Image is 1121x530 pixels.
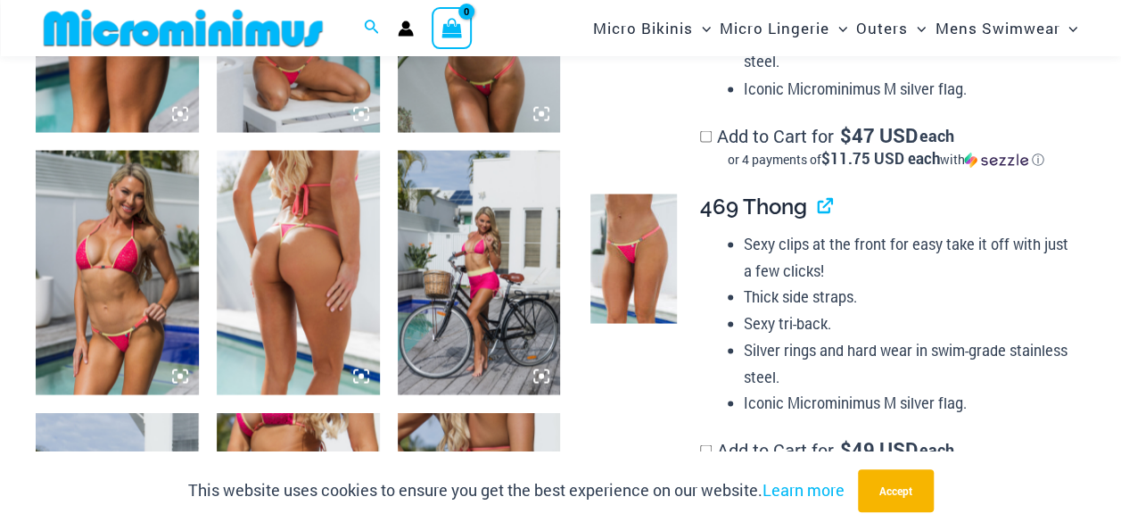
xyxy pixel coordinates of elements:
span: Menu Toggle [1059,5,1077,51]
p: This website uses cookies to ensure you get the best experience on our website. [188,477,845,504]
a: Learn more [762,479,845,501]
li: Iconic Microminimus M silver flag. [744,389,1071,416]
span: 49 USD [840,440,918,458]
a: OutersMenu ToggleMenu Toggle [852,5,930,51]
img: Bubble Mesh Highlight Pink 469 Thong [590,194,677,323]
button: Accept [858,469,934,512]
a: Micro BikinisMenu ToggleMenu Toggle [589,5,715,51]
span: Micro Bikinis [593,5,693,51]
span: Outers [856,5,908,51]
img: Bubble Mesh Highlight Pink 309 Top 5404 Skirt [398,150,561,394]
a: Micro LingerieMenu ToggleMenu Toggle [715,5,852,51]
span: each [919,440,954,458]
span: each [919,126,954,144]
li: Sexy clips at the front for easy take it off with just a few clicks! [744,230,1071,283]
span: 47 USD [840,126,918,144]
li: Thick side straps. [744,283,1071,310]
li: Silver rings and hard wear in swim-grade stainless steel. [744,336,1071,389]
div: or 4 payments of$11.75 USD eachwithSezzle Click to learn more about Sezzle [700,150,1071,168]
img: Bubble Mesh Highlight Pink 309 Top 469 Thong [36,150,199,394]
span: $ [840,435,852,461]
img: Bubble Mesh Highlight Pink 469 Thong [217,150,380,394]
a: View Shopping Cart, empty [432,7,473,48]
a: Account icon link [398,21,414,37]
img: Sezzle [964,152,1028,168]
a: Mens SwimwearMenu ToggleMenu Toggle [930,5,1082,51]
li: Sexy tri-back. [744,310,1071,336]
span: Menu Toggle [693,5,711,51]
nav: Site Navigation [586,3,1085,54]
span: $11.75 USD each [820,147,939,168]
span: Micro Lingerie [720,5,829,51]
input: Add to Cart for$47 USD eachor 4 payments of$11.75 USD eachwithSezzle Click to learn more about Se... [700,130,712,142]
input: Add to Cart for$49 USD eachor 4 payments of$12.25 USD eachwithSezzle Click to learn more about Se... [700,444,712,456]
span: Menu Toggle [908,5,926,51]
span: 469 Thong [700,193,807,219]
span: Mens Swimwear [935,5,1059,51]
label: Add to Cart for [700,437,1071,482]
img: MM SHOP LOGO FLAT [37,8,330,48]
span: $ [840,121,852,147]
div: or 4 payments of with [700,150,1071,168]
li: Iconic Microminimus M silver flag. [744,75,1071,102]
span: Menu Toggle [829,5,847,51]
a: Search icon link [364,17,380,40]
label: Add to Cart for [700,123,1071,168]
